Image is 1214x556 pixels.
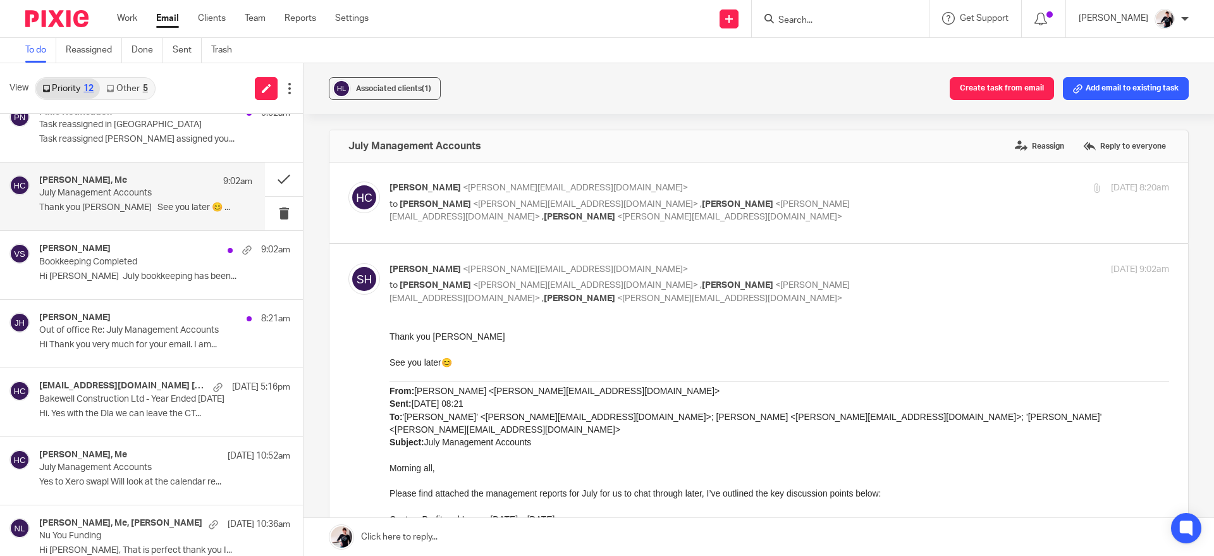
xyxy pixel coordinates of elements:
[389,281,398,290] span: to
[39,257,240,268] p: Bookkeeping Completed
[100,78,154,99] a: Other5
[139,507,150,517] span: 😊
[9,518,30,538] img: svg%3E
[1111,182,1169,195] p: [DATE] 8:20am
[1012,137,1067,156] label: Reassign
[335,12,369,25] a: Settings
[143,84,148,93] div: 5
[232,381,290,393] p: [DATE] 5:16pm
[39,450,127,460] h4: [PERSON_NAME], Me
[389,265,461,274] span: [PERSON_NAME]
[1080,137,1169,156] label: Reply to everyone
[52,27,63,37] span: 😊
[329,77,441,100] button: Associated clients(1)
[617,294,842,303] span: <[PERSON_NAME][EMAIL_ADDRESS][DOMAIN_NAME]>
[332,79,351,98] img: svg%3E
[389,200,398,209] span: to
[39,462,240,473] p: July Management Accounts
[9,82,28,95] span: View
[9,175,30,195] img: svg%3E
[211,38,242,63] a: Trash
[700,200,702,209] span: ,
[39,134,290,145] p: Task reassigned [PERSON_NAME] assigned you...
[9,244,30,264] img: svg%3E
[117,12,137,25] a: Work
[544,294,615,303] span: [PERSON_NAME]
[463,183,688,192] span: <[PERSON_NAME][EMAIL_ADDRESS][DOMAIN_NAME]>
[228,450,290,462] p: [DATE] 10:52am
[39,394,240,405] p: Bakewell Construction Ltd - Year Ended [DATE]
[1155,9,1175,29] img: AV307615.jpg
[700,281,702,290] span: ,
[1079,12,1148,25] p: [PERSON_NAME]
[777,15,891,27] input: Search
[198,12,226,25] a: Clients
[39,175,127,186] h4: [PERSON_NAME], Me
[348,182,380,213] img: svg%3E
[617,213,842,221] span: <[PERSON_NAME][EMAIL_ADDRESS][DOMAIN_NAME]>
[542,294,544,303] span: ,
[389,281,850,303] span: <[PERSON_NAME][EMAIL_ADDRESS][DOMAIN_NAME]>
[39,340,290,350] p: Hi Thank you very much for your email. I am...
[500,352,505,359] sup: st
[25,38,56,63] a: To do
[132,38,163,63] a: Done
[544,213,615,221] span: [PERSON_NAME]
[156,12,179,25] a: Email
[9,450,30,470] img: svg%3E
[39,188,210,199] p: July Management Accounts
[228,518,290,531] p: [DATE] 10:36am
[261,244,290,256] p: 9:02am
[285,12,316,25] a: Reports
[960,14,1009,23] span: Get Support
[66,38,122,63] a: Reassigned
[245,12,266,25] a: Team
[422,85,431,92] span: (1)
[36,78,100,99] a: Priority12
[950,77,1054,100] button: Create task from email
[261,312,290,325] p: 8:21am
[39,120,240,130] p: Task reassigned in [GEOGRAPHIC_DATA]
[39,477,290,488] p: Yes to Xero swap! Will look at the calendar re...
[473,200,698,209] span: <[PERSON_NAME][EMAIL_ADDRESS][DOMAIN_NAME]>
[400,200,471,209] span: [PERSON_NAME]
[348,140,481,152] h4: July Management Accounts
[389,183,461,192] span: [PERSON_NAME]
[173,38,202,63] a: Sent
[9,312,30,333] img: svg%3E
[39,545,290,556] p: Hi [PERSON_NAME], That is perfect thank you I...
[542,213,544,221] span: ,
[1063,77,1189,100] button: Add email to existing task
[83,84,94,93] div: 12
[9,381,30,401] img: svg%3E
[39,325,240,336] p: Out of office Re: July Management Accounts
[356,85,431,92] span: Associated clients
[463,265,688,274] span: <[PERSON_NAME][EMAIL_ADDRESS][DOMAIN_NAME]>
[39,271,290,282] p: Hi [PERSON_NAME] July bookkeeping has been...
[702,281,773,290] span: [PERSON_NAME]
[39,202,252,213] p: Thank you [PERSON_NAME] See you later 😊 ...
[39,312,111,323] h4: [PERSON_NAME]
[702,200,773,209] span: [PERSON_NAME]
[25,10,89,27] img: Pixie
[39,244,111,254] h4: [PERSON_NAME]
[473,281,698,290] span: <[PERSON_NAME][EMAIL_ADDRESS][DOMAIN_NAME]>
[39,518,202,529] h4: [PERSON_NAME], Me, [PERSON_NAME]
[223,175,252,188] p: 9:02am
[39,381,207,392] h4: [EMAIL_ADDRESS][DOMAIN_NAME] [EMAIL_ADDRESS][DOMAIN_NAME], Me
[39,409,290,419] p: Hi. Yes with the Dla we can leave the CT...
[348,263,380,295] img: svg%3E
[39,531,240,541] p: Nu You Funding
[400,281,471,290] span: [PERSON_NAME]
[9,107,30,127] img: svg%3E
[1111,263,1169,276] p: [DATE] 9:02am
